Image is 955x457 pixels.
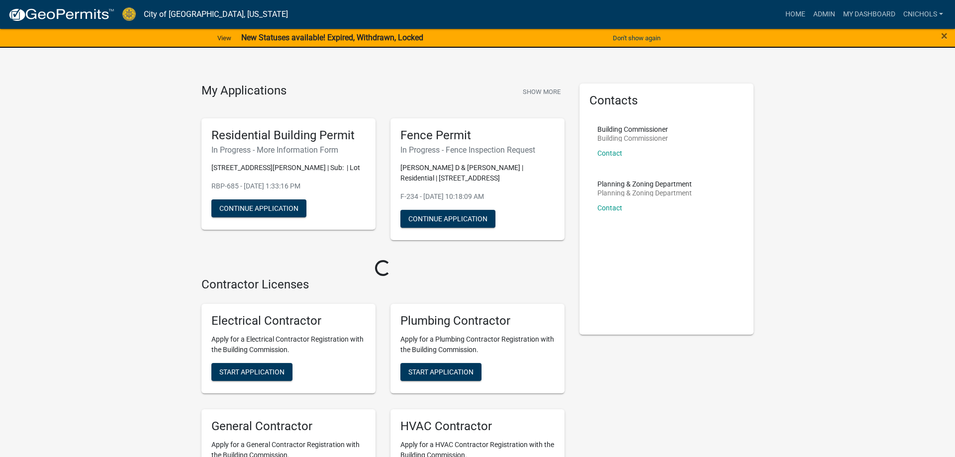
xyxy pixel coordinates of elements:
[941,29,948,43] span: ×
[211,199,306,217] button: Continue Application
[400,419,555,434] h5: HVAC Contractor
[213,30,235,46] a: View
[211,363,292,381] button: Start Application
[400,363,481,381] button: Start Application
[408,368,474,376] span: Start Application
[400,210,495,228] button: Continue Application
[809,5,839,24] a: Admin
[211,181,366,191] p: RBP-685 - [DATE] 1:33:16 PM
[519,84,565,100] button: Show More
[597,181,692,187] p: Planning & Zoning Department
[597,189,692,196] p: Planning & Zoning Department
[122,7,136,21] img: City of Jeffersonville, Indiana
[400,163,555,183] p: [PERSON_NAME] D & [PERSON_NAME] | Residential | [STREET_ADDRESS]
[211,163,366,173] p: [STREET_ADDRESS][PERSON_NAME] | Sub: | Lot
[144,6,288,23] a: City of [GEOGRAPHIC_DATA], [US_STATE]
[597,135,668,142] p: Building Commissioner
[839,5,899,24] a: My Dashboard
[201,277,565,292] h4: Contractor Licenses
[241,33,423,42] strong: New Statuses available! Expired, Withdrawn, Locked
[400,145,555,155] h6: In Progress - Fence Inspection Request
[400,191,555,202] p: F-234 - [DATE] 10:18:09 AM
[597,149,622,157] a: Contact
[597,204,622,212] a: Contact
[609,30,665,46] button: Don't show again
[781,5,809,24] a: Home
[400,334,555,355] p: Apply for a Plumbing Contractor Registration with the Building Commission.
[219,368,285,376] span: Start Application
[211,419,366,434] h5: General Contractor
[589,93,744,108] h5: Contacts
[597,126,668,133] p: Building Commissioner
[201,84,286,98] h4: My Applications
[941,30,948,42] button: Close
[211,145,366,155] h6: In Progress - More Information Form
[211,314,366,328] h5: Electrical Contractor
[211,128,366,143] h5: Residential Building Permit
[899,5,947,24] a: cnichols
[400,314,555,328] h5: Plumbing Contractor
[211,334,366,355] p: Apply for a Electrical Contractor Registration with the Building Commission.
[400,128,555,143] h5: Fence Permit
